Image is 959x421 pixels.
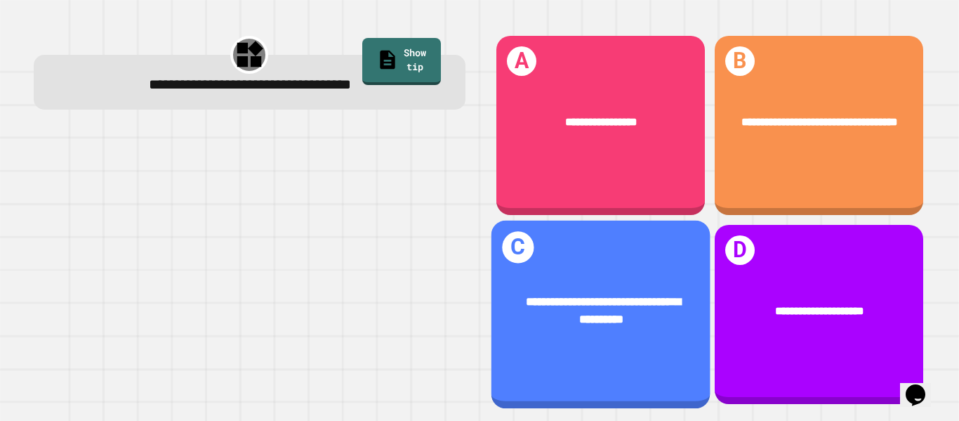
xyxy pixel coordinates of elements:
[900,365,945,407] iframe: chat widget
[725,46,755,77] h1: B
[502,231,534,263] h1: C
[725,235,755,266] h1: D
[362,38,441,85] a: Show tip
[507,46,537,77] h1: A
